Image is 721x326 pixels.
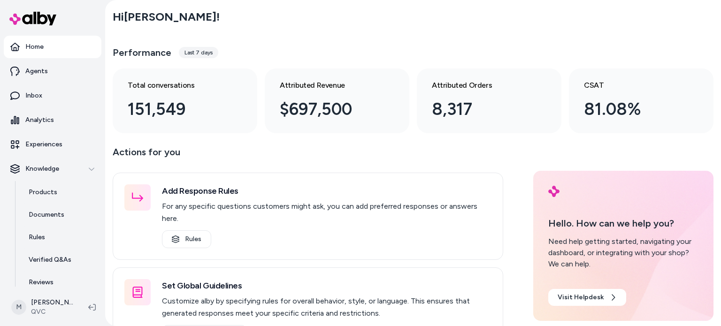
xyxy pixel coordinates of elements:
[29,188,57,197] p: Products
[31,307,73,317] span: QVC
[162,279,491,292] h3: Set Global Guidelines
[19,181,101,204] a: Products
[162,184,491,197] h3: Add Response Rules
[4,60,101,83] a: Agents
[25,140,62,149] p: Experiences
[25,67,48,76] p: Agents
[280,97,379,122] div: $697,500
[25,164,59,174] p: Knowledge
[548,186,560,197] img: alby Logo
[19,271,101,294] a: Reviews
[113,10,220,24] h2: Hi [PERSON_NAME] !
[548,216,698,230] p: Hello. How can we help you?
[31,298,73,307] p: [PERSON_NAME]
[569,68,713,133] a: CSAT 81.08%
[29,210,64,220] p: Documents
[113,144,503,167] p: Actions for you
[19,249,101,271] a: Verified Q&As
[29,255,71,265] p: Verified Q&As
[6,292,81,322] button: M[PERSON_NAME]QVC
[113,46,171,59] h3: Performance
[25,42,44,52] p: Home
[29,233,45,242] p: Rules
[25,91,42,100] p: Inbox
[548,289,626,306] a: Visit Helpdesk
[9,12,56,25] img: alby Logo
[4,109,101,131] a: Analytics
[128,80,227,91] h3: Total conversations
[162,230,211,248] a: Rules
[4,36,101,58] a: Home
[25,115,54,125] p: Analytics
[432,80,531,91] h3: Attributed Orders
[280,80,379,91] h3: Attributed Revenue
[19,204,101,226] a: Documents
[265,68,409,133] a: Attributed Revenue $697,500
[29,278,54,287] p: Reviews
[179,47,218,58] div: Last 7 days
[162,295,491,319] p: Customize alby by specifying rules for overall behavior, style, or language. This ensures that ge...
[4,158,101,180] button: Knowledge
[128,97,227,122] div: 151,549
[4,133,101,156] a: Experiences
[417,68,561,133] a: Attributed Orders 8,317
[548,236,698,270] div: Need help getting started, navigating your dashboard, or integrating with your shop? We can help.
[584,97,683,122] div: 81.08%
[162,200,491,225] p: For any specific questions customers might ask, you can add preferred responses or answers here.
[19,226,101,249] a: Rules
[113,68,257,133] a: Total conversations 151,549
[584,80,683,91] h3: CSAT
[11,300,26,315] span: M
[432,97,531,122] div: 8,317
[4,84,101,107] a: Inbox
